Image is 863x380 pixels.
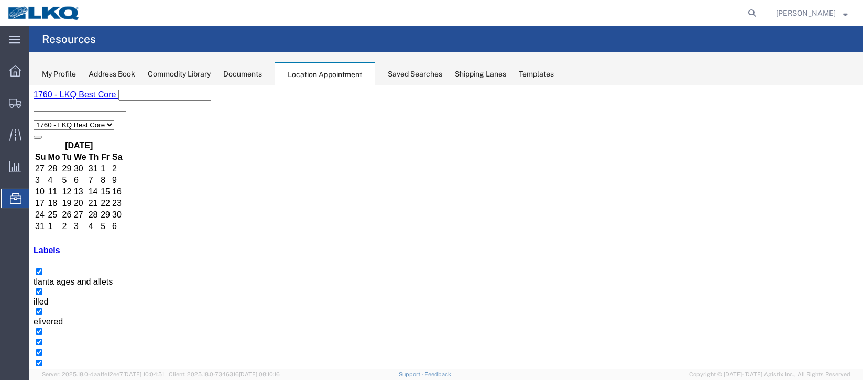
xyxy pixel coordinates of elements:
td: 24 [5,124,17,135]
td: 28 [59,124,70,135]
td: 3 [44,136,58,146]
iframe: FS Legacy Container [29,85,863,369]
td: 12 [32,101,43,112]
div: Documents [223,69,262,80]
td: 5 [32,90,43,100]
td: 31 [5,136,17,146]
span: illed [4,212,19,221]
td: 23 [82,113,94,123]
td: 4 [59,136,70,146]
td: 14 [59,101,70,112]
div: My Profile [42,69,76,80]
span: Client: 2025.18.0-7346316 [169,371,280,377]
td: 1 [18,136,31,146]
a: Labels [4,160,31,169]
td: 16 [82,101,94,112]
td: 18 [18,113,31,123]
span: tlanta ages and allets [4,192,83,201]
span: Server: 2025.18.0-daa1fe12ee7 [42,371,164,377]
td: 30 [82,124,94,135]
span: Christopher Sanchez [776,7,836,19]
div: Shipping Lanes [455,69,506,80]
button: [PERSON_NAME] [775,7,848,19]
td: 11 [18,101,31,112]
td: 6 [44,90,58,100]
td: 26 [32,124,43,135]
td: 22 [71,113,81,123]
span: [DATE] 08:10:16 [239,371,280,377]
td: 27 [44,124,58,135]
td: 20 [44,113,58,123]
div: Address Book [89,69,135,80]
span: elivered [4,232,34,241]
td: 25 [18,124,31,135]
td: 21 [59,113,70,123]
td: 15 [71,101,81,112]
td: 2 [32,136,43,146]
img: logo [7,5,81,21]
div: Templates [519,69,554,80]
span: [DATE] 10:04:51 [123,371,164,377]
input: illed [6,203,13,210]
td: 8 [71,90,81,100]
td: 9 [82,90,94,100]
input: elivered [6,223,13,230]
a: Feedback [424,371,451,377]
a: Support [399,371,425,377]
div: Location Appointment [275,62,375,86]
td: 17 [5,113,17,123]
td: 13 [44,101,58,112]
span: Copyright © [DATE]-[DATE] Agistix Inc., All Rights Reserved [689,370,850,379]
td: 6 [82,136,94,146]
td: 5 [71,136,81,146]
td: 19 [32,113,43,123]
input: ateeceived [6,274,13,281]
input: tlanta ages and allets [6,183,13,190]
div: Saved Searches [388,69,442,80]
td: 29 [71,124,81,135]
div: Commodity Library [148,69,211,80]
span: ateeceived [4,283,45,292]
td: 10 [5,101,17,112]
h4: Resources [42,26,96,52]
td: 7 [59,90,70,100]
